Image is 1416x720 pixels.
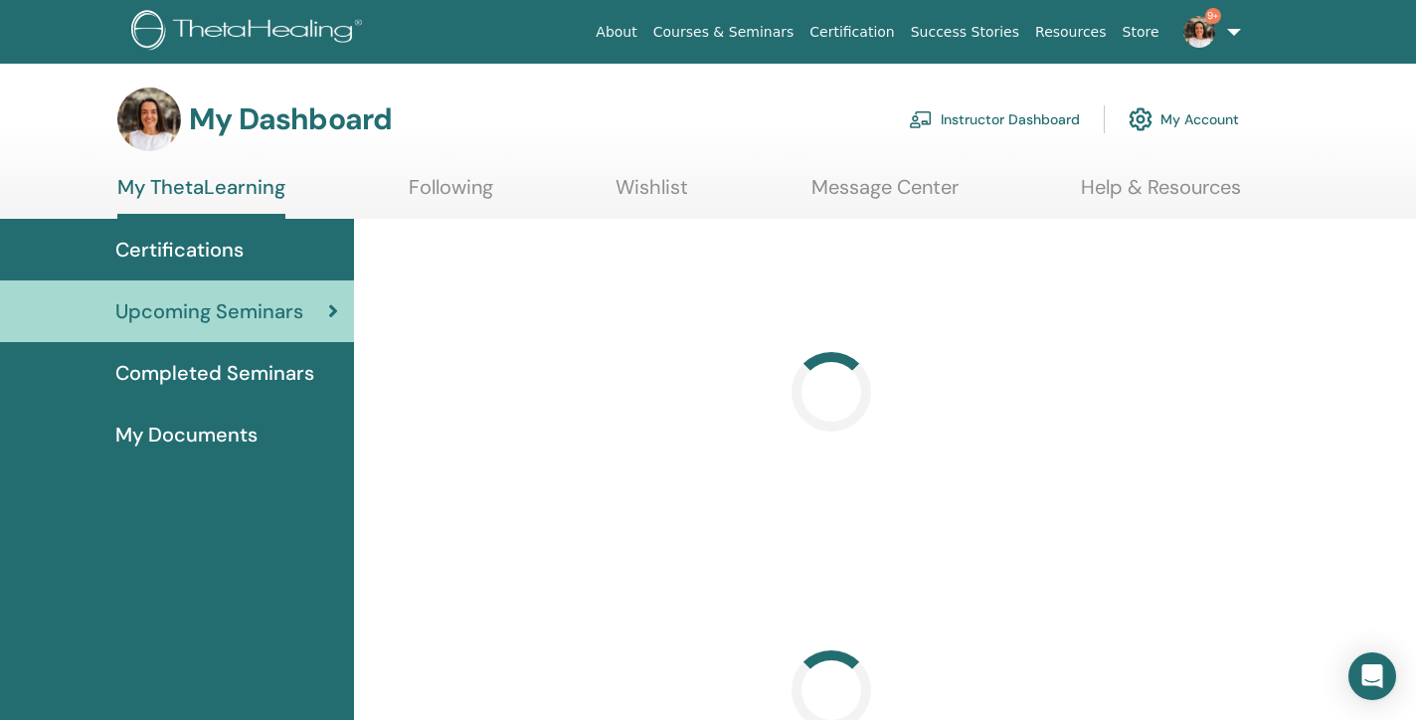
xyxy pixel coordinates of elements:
[189,101,392,137] h3: My Dashboard
[1348,652,1396,700] div: Open Intercom Messenger
[409,175,493,214] a: Following
[1027,14,1115,51] a: Resources
[117,88,181,151] img: default.jpg
[1183,16,1215,48] img: default.jpg
[115,235,244,265] span: Certifications
[1129,97,1239,141] a: My Account
[1205,8,1221,24] span: 9+
[811,175,959,214] a: Message Center
[1129,102,1152,136] img: cog.svg
[801,14,902,51] a: Certification
[903,14,1027,51] a: Success Stories
[117,175,285,219] a: My ThetaLearning
[588,14,644,51] a: About
[616,175,688,214] a: Wishlist
[1081,175,1241,214] a: Help & Resources
[645,14,802,51] a: Courses & Seminars
[115,296,303,326] span: Upcoming Seminars
[115,358,314,388] span: Completed Seminars
[131,10,369,55] img: logo.png
[115,420,258,450] span: My Documents
[1115,14,1167,51] a: Store
[909,97,1080,141] a: Instructor Dashboard
[909,110,933,128] img: chalkboard-teacher.svg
